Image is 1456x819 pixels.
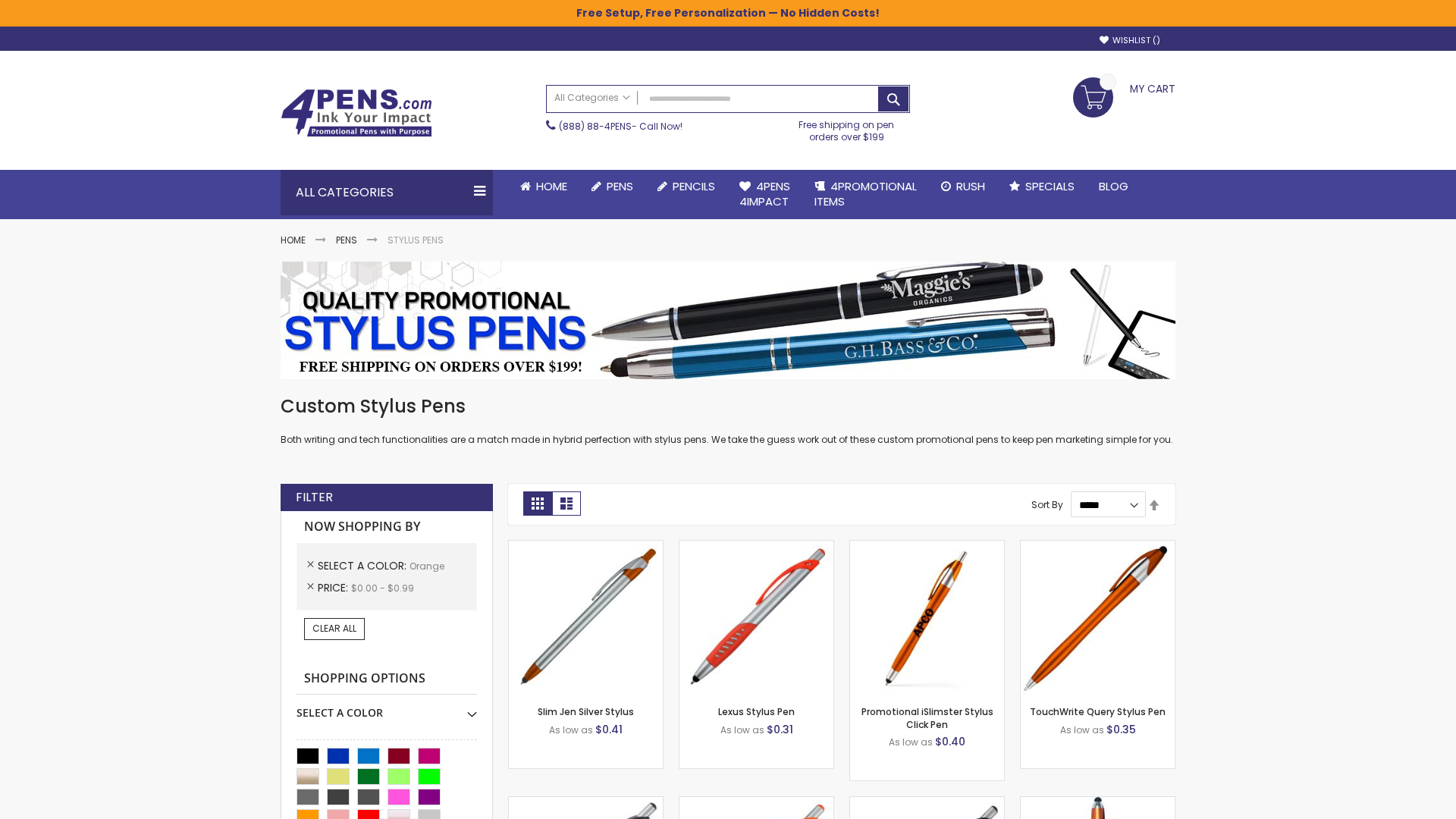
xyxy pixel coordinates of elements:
[889,736,933,748] span: As low as
[739,178,790,209] span: 4Pens 4impact
[554,92,630,104] span: All Categories
[1031,498,1063,511] label: Sort By
[509,796,663,809] a: Boston Stylus Pen-Orange
[1099,178,1128,194] span: Blog
[850,540,1004,553] a: Promotional iSlimster Stylus Click Pen-Orange
[281,394,1175,419] h1: Custom Stylus Pens
[281,170,493,215] div: All Categories
[547,86,638,111] a: All Categories
[281,234,306,246] a: Home
[409,560,444,573] span: Orange
[1021,796,1175,809] a: TouchWrite Command Stylus Pen-Orange
[509,541,663,695] img: Slim Jen Silver Stylus-Orange
[850,796,1004,809] a: Lexus Metallic Stylus Pen-Orange
[351,582,414,595] span: $0.00 - $0.99
[281,394,1175,447] div: Both writing and tech functionalities are a match made in hybrid perfection with stylus pens. We ...
[1087,170,1141,203] a: Blog
[312,622,356,635] span: Clear All
[679,540,833,553] a: Lexus Stylus Pen-Orange
[718,705,795,718] a: Lexus Stylus Pen
[318,558,409,573] span: Select A Color
[727,170,802,219] a: 4Pens4impact
[956,178,985,194] span: Rush
[336,234,357,246] a: Pens
[281,89,432,137] img: 4Pens Custom Pens and Promotional Products
[1100,35,1160,46] a: Wishlist
[1025,178,1075,194] span: Specials
[814,178,917,209] span: 4PROMOTIONAL ITEMS
[549,723,593,736] span: As low as
[579,170,645,203] a: Pens
[679,541,833,695] img: Lexus Stylus Pen-Orange
[767,722,793,737] span: $0.31
[1106,722,1136,737] span: $0.35
[296,489,333,506] strong: Filter
[595,722,623,737] span: $0.41
[508,170,579,203] a: Home
[861,705,993,730] a: Promotional iSlimster Stylus Click Pen
[673,178,715,194] span: Pencils
[1060,723,1104,736] span: As low as
[1021,540,1175,553] a: TouchWrite Query Stylus Pen-Orange
[997,170,1087,203] a: Specials
[559,120,632,133] a: (888) 88-4PENS
[929,170,997,203] a: Rush
[559,120,682,133] span: - Call Now!
[1030,705,1166,718] a: TouchWrite Query Stylus Pen
[607,178,633,194] span: Pens
[297,511,477,543] strong: Now Shopping by
[1021,541,1175,695] img: TouchWrite Query Stylus Pen-Orange
[297,663,477,695] strong: Shopping Options
[523,491,552,516] strong: Grid
[388,234,444,246] strong: Stylus Pens
[679,796,833,809] a: Boston Silver Stylus Pen-Orange
[509,540,663,553] a: Slim Jen Silver Stylus-Orange
[783,113,911,143] div: Free shipping on pen orders over $199
[645,170,727,203] a: Pencils
[802,170,929,219] a: 4PROMOTIONALITEMS
[536,178,567,194] span: Home
[850,541,1004,695] img: Promotional iSlimster Stylus Click Pen-Orange
[304,618,365,639] a: Clear All
[935,734,965,749] span: $0.40
[318,580,351,595] span: Price
[297,695,477,720] div: Select A Color
[538,705,634,718] a: Slim Jen Silver Stylus
[720,723,764,736] span: As low as
[281,262,1175,379] img: Stylus Pens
